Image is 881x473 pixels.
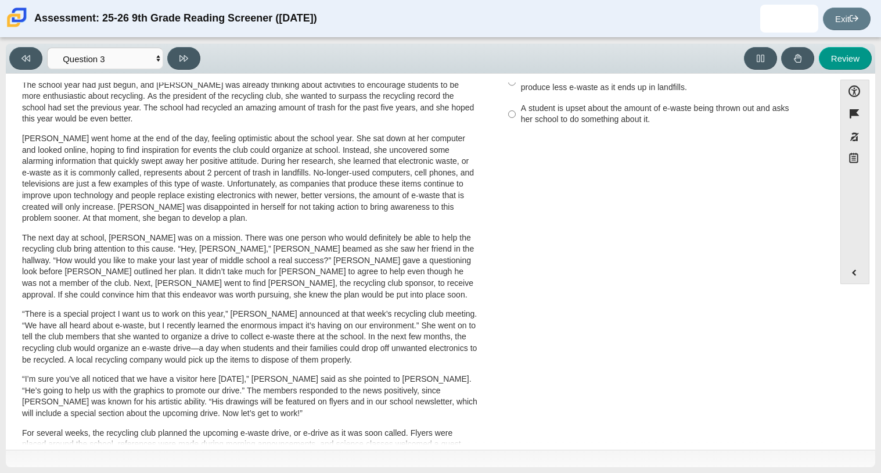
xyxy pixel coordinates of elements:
a: Carmen School of Science & Technology [5,21,29,31]
p: The school year had just begun, and [PERSON_NAME] was already thinking about activities to encour... [22,80,478,125]
button: Notepad [840,148,869,172]
div: A student is upset about the amount of e-waste being thrown out and asks her school to do somethi... [521,103,814,126]
p: “There is a special project I want us to work on this year,” [PERSON_NAME] announced at that week... [22,309,478,365]
button: Review [819,47,872,70]
button: Toggle response masking [840,126,869,148]
p: [PERSON_NAME] went home at the end of the day, feeling optimistic about the school year. She sat ... [22,133,478,224]
img: zyaire.pugh.f2ClQn [780,9,799,28]
button: Open Accessibility Menu [840,80,869,102]
img: Carmen School of Science & Technology [5,5,29,30]
div: Assessment: 25-26 9th Grade Reading Screener ([DATE]) [34,5,317,33]
div: Assessment items [12,80,829,445]
button: Raise Your Hand [781,47,814,70]
a: Exit [823,8,871,30]
button: Expand menu. Displays the button labels. [841,261,869,284]
p: “I’m sure you’ve all noticed that we have a visitor here [DATE],” [PERSON_NAME] said as she point... [22,374,478,419]
p: For several weeks, the recycling club planned the upcoming e-waste drive, or e-drive as it was so... [22,428,478,462]
p: The next day at school, [PERSON_NAME] was on a mission. There was one person who would definitely... [22,232,478,301]
button: Flag item [840,102,869,125]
